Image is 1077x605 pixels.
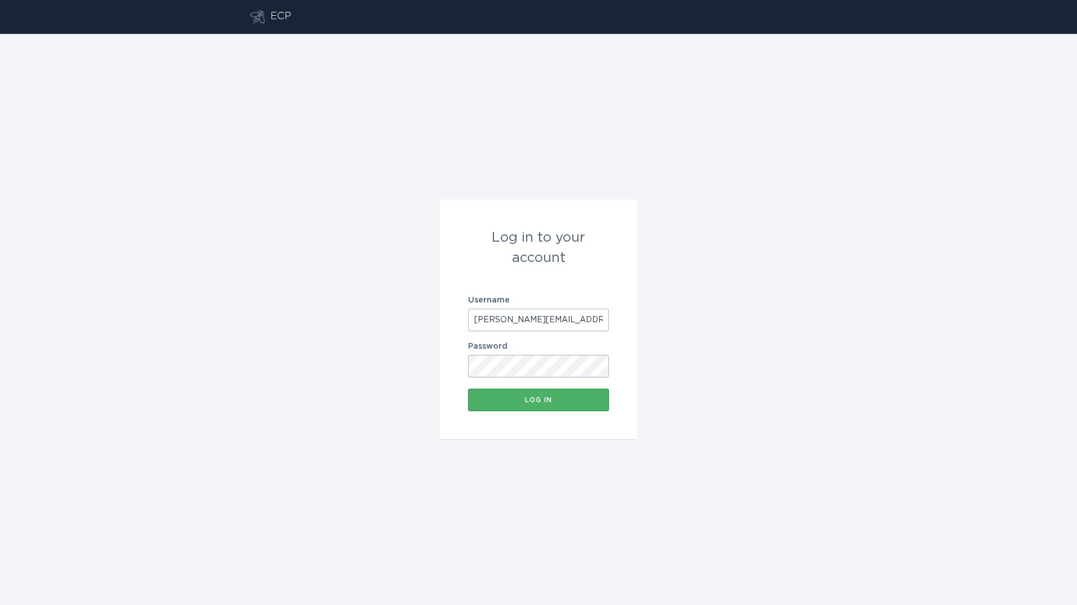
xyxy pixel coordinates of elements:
div: ECP [270,10,291,24]
button: Go to dashboard [250,10,265,24]
div: Log in [474,397,603,403]
button: Log in [468,389,609,411]
label: Password [468,342,609,350]
label: Username [468,296,609,304]
div: Log in to your account [468,228,609,268]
